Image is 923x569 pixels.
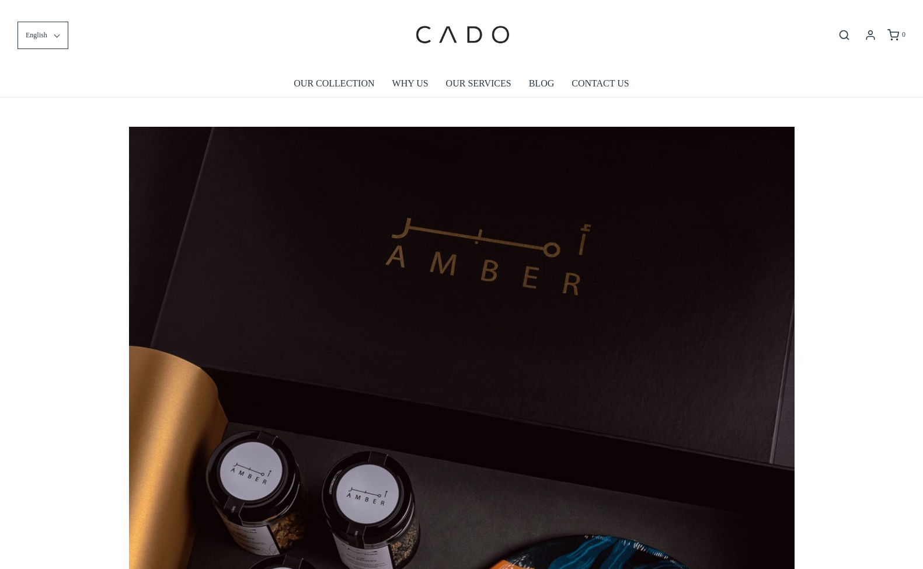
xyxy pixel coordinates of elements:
[886,29,905,41] a: 0
[834,29,855,41] button: Open search bar
[18,22,68,49] button: English
[412,9,511,61] img: cadogifting
[572,70,629,97] a: CONTACT US
[529,70,555,97] a: BLOG
[446,70,511,97] a: OUR SERVICES
[294,70,374,97] a: OUR COLLECTION
[26,30,47,41] span: English
[902,30,905,39] span: 0
[392,70,429,97] a: WHY US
